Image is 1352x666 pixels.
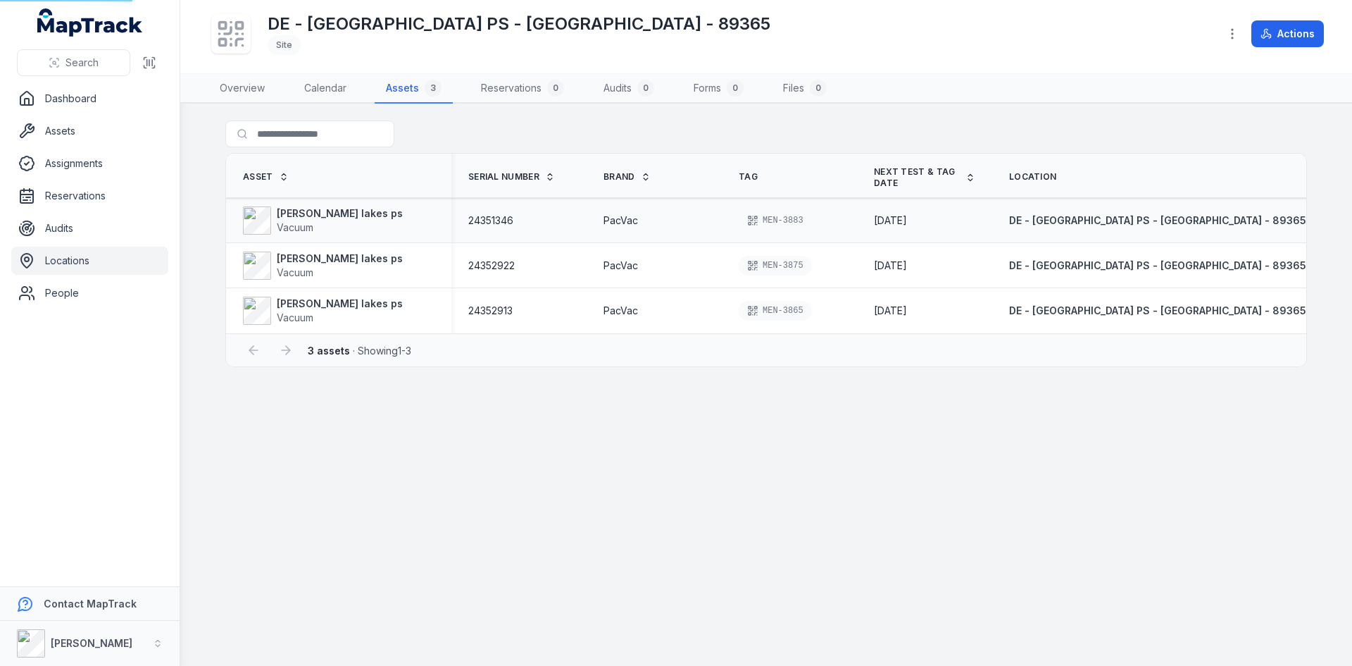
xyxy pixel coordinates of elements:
a: Assets3 [375,74,453,104]
strong: [PERSON_NAME] lakes ps [277,297,403,311]
span: DE - [GEOGRAPHIC_DATA] PS - [GEOGRAPHIC_DATA] - 89365 [1009,259,1306,271]
div: MEN-3875 [739,256,812,276]
a: Audits0 [592,74,665,104]
a: People [11,279,168,307]
a: [PERSON_NAME] lakes psVacuum [243,252,403,280]
a: Asset [243,171,289,183]
span: 24352922 [468,259,515,273]
span: · Showing 1 - 3 [308,345,411,357]
a: Reservations [11,182,168,210]
div: 0 [637,80,654,97]
button: Actions [1251,20,1324,47]
a: Brand [603,171,651,183]
div: MEN-3865 [739,301,812,321]
span: Vacuum [277,266,313,278]
strong: [PERSON_NAME] lakes ps [277,252,403,266]
a: Calendar [293,74,358,104]
span: PacVac [603,214,638,228]
strong: [PERSON_NAME] [51,637,132,649]
span: 24351346 [468,214,513,228]
h1: DE - [GEOGRAPHIC_DATA] PS - [GEOGRAPHIC_DATA] - 89365 [268,13,770,35]
span: PacVac [603,259,638,273]
div: MEN-3883 [739,211,812,230]
span: [DATE] [874,214,907,226]
time: 3/12/2026, 10:00:00 AM [874,214,907,228]
div: 0 [810,80,827,97]
span: [DATE] [874,304,907,316]
span: 24352913 [468,304,513,318]
a: Reservations0 [470,74,575,104]
span: [DATE] [874,259,907,271]
span: DE - [GEOGRAPHIC_DATA] PS - [GEOGRAPHIC_DATA] - 89365 [1009,304,1306,316]
span: Serial Number [468,171,539,183]
div: 0 [727,80,744,97]
a: Assignments [11,149,168,178]
strong: 3 assets [308,345,350,357]
div: Site [268,35,301,55]
a: DE - [GEOGRAPHIC_DATA] PS - [GEOGRAPHIC_DATA] - 89365 [1009,214,1306,228]
strong: Contact MapTrack [44,598,137,610]
a: Locations [11,247,168,275]
div: 0 [547,80,564,97]
span: Location [1009,171,1056,183]
span: Asset [243,171,273,183]
a: DE - [GEOGRAPHIC_DATA] PS - [GEOGRAPHIC_DATA] - 89365 [1009,304,1306,318]
a: Serial Number [468,171,555,183]
time: 3/12/2026, 10:00:00 AM [874,304,907,318]
a: DE - [GEOGRAPHIC_DATA] PS - [GEOGRAPHIC_DATA] - 89365 [1009,259,1306,273]
a: Next test & tag date [874,166,975,189]
span: Tag [739,171,758,183]
a: Overview [208,74,276,104]
button: Search [17,49,130,76]
span: Search [65,56,99,70]
a: [PERSON_NAME] lakes psVacuum [243,206,403,235]
a: Forms0 [682,74,755,104]
span: Brand [603,171,635,183]
span: DE - [GEOGRAPHIC_DATA] PS - [GEOGRAPHIC_DATA] - 89365 [1009,214,1306,226]
a: [PERSON_NAME] lakes psVacuum [243,297,403,325]
strong: [PERSON_NAME] lakes ps [277,206,403,221]
a: Files0 [772,74,838,104]
span: PacVac [603,304,638,318]
a: MapTrack [37,8,143,37]
span: Vacuum [277,221,313,233]
a: Audits [11,214,168,242]
a: Dashboard [11,85,168,113]
span: Vacuum [277,312,313,323]
a: Assets [11,117,168,145]
time: 3/12/2026, 10:00:00 AM [874,259,907,273]
div: 3 [425,80,442,97]
span: Next test & tag date [874,166,960,189]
